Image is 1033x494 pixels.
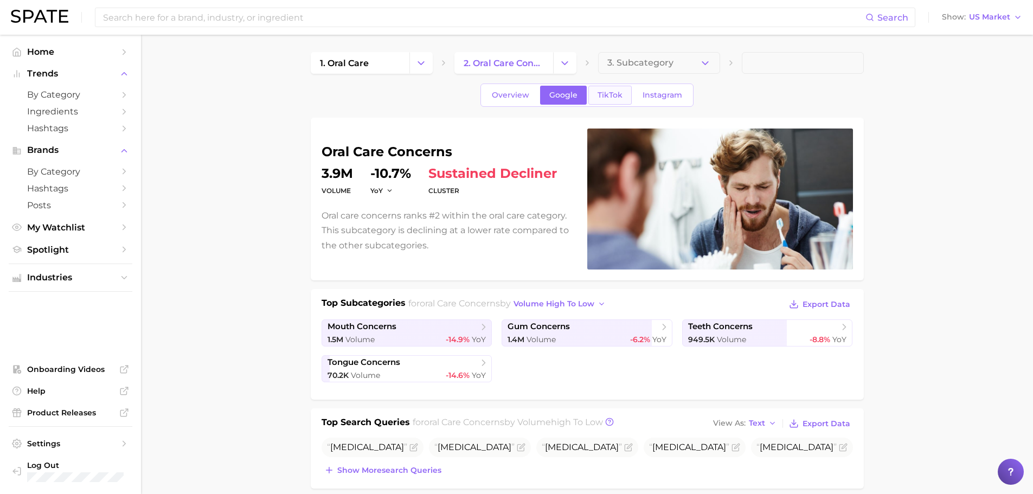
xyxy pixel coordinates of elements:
[27,273,114,283] span: Industries
[688,335,715,344] span: 949.5k
[428,184,557,197] dt: cluster
[408,298,609,309] span: for by
[27,183,114,194] span: Hashtags
[717,335,746,344] span: Volume
[710,416,780,431] button: View AsText
[588,86,632,105] a: TikTok
[27,439,114,448] span: Settings
[446,335,470,344] span: -14.9%
[464,58,544,68] span: 2. oral care concerns
[11,10,68,23] img: SPATE
[549,91,578,100] span: Google
[428,167,557,180] span: sustained decliner
[27,69,114,79] span: Trends
[351,370,380,380] span: Volume
[803,300,850,309] span: Export Data
[327,442,407,452] span: [MEDICAL_DATA]
[633,86,691,105] a: Instagram
[434,442,515,452] span: [MEDICAL_DATA]
[832,335,846,344] span: YoY
[786,297,852,312] button: Export Data
[9,103,132,120] a: Ingredients
[472,370,486,380] span: YoY
[517,443,525,452] button: Flag as miscategorized or irrelevant
[420,298,500,309] span: oral care concerns
[598,91,623,100] span: TikTok
[27,245,114,255] span: Spotlight
[756,442,837,452] span: [MEDICAL_DATA]
[508,335,524,344] span: 1.4m
[345,335,375,344] span: Volume
[370,167,411,180] dd: -10.7%
[9,43,132,60] a: Home
[9,142,132,158] button: Brands
[102,8,865,27] input: Search here for a brand, industry, or ingredient
[749,420,765,426] span: Text
[732,443,740,452] button: Flag as miscategorized or irrelevant
[322,319,492,347] a: mouth concerns1.5m Volume-14.9% YoY
[502,319,672,347] a: gum concerns1.4m Volume-6.2% YoY
[409,443,418,452] button: Flag as miscategorized or irrelevant
[322,145,574,158] h1: oral care concerns
[643,91,682,100] span: Instagram
[9,270,132,286] button: Industries
[688,322,753,332] span: teeth concerns
[969,14,1010,20] span: US Market
[27,123,114,133] span: Hashtags
[877,12,908,23] span: Search
[9,86,132,103] a: by Category
[27,364,114,374] span: Onboarding Videos
[483,86,538,105] a: Overview
[27,47,114,57] span: Home
[527,335,556,344] span: Volume
[328,322,396,332] span: mouth concerns
[328,335,343,344] span: 1.5m
[551,417,603,427] span: high to low
[9,457,132,485] a: Log out. Currently logged in with e-mail mturne02@kenvue.com.
[446,370,470,380] span: -14.6%
[9,241,132,258] a: Spotlight
[27,89,114,100] span: by Category
[514,299,594,309] span: volume high to low
[27,200,114,210] span: Posts
[322,416,410,431] h1: Top Search Queries
[9,197,132,214] a: Posts
[607,58,673,68] span: 3. Subcategory
[27,145,114,155] span: Brands
[328,370,349,380] span: 70.2k
[322,167,353,180] dd: 3.9m
[322,208,574,253] p: Oral care concerns ranks #2 within the oral care category. This subcategory is declining at a low...
[492,91,529,100] span: Overview
[511,297,609,311] button: volume high to low
[939,10,1025,24] button: ShowUS Market
[454,52,553,74] a: 2. oral care concerns
[27,386,114,396] span: Help
[409,52,433,74] button: Change Category
[27,222,114,233] span: My Watchlist
[370,186,394,195] button: YoY
[630,335,650,344] span: -6.2%
[652,335,666,344] span: YoY
[27,106,114,117] span: Ingredients
[27,166,114,177] span: by Category
[713,420,746,426] span: View As
[9,361,132,377] a: Onboarding Videos
[27,460,124,470] span: Log Out
[810,335,830,344] span: -8.8%
[413,416,603,431] h2: for by Volume
[9,435,132,452] a: Settings
[9,219,132,236] a: My Watchlist
[9,120,132,137] a: Hashtags
[370,186,383,195] span: YoY
[649,442,729,452] span: [MEDICAL_DATA]
[322,355,492,382] a: tongue concerns70.2k Volume-14.6% YoY
[337,466,441,475] span: Show more search queries
[322,184,353,197] dt: volume
[803,419,850,428] span: Export Data
[942,14,966,20] span: Show
[9,163,132,180] a: by Category
[472,335,486,344] span: YoY
[9,383,132,399] a: Help
[786,416,852,431] button: Export Data
[542,442,622,452] span: [MEDICAL_DATA]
